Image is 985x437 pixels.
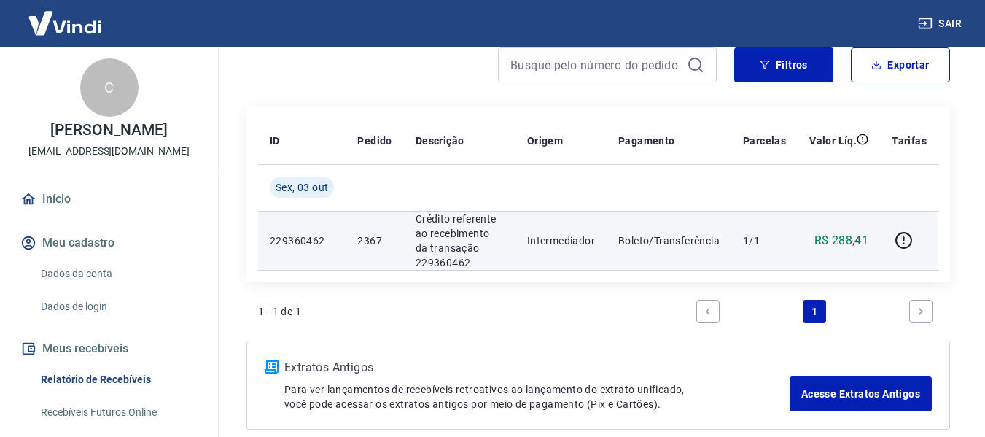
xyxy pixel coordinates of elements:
[814,232,869,250] p: R$ 288,41
[258,304,301,319] p: 1 - 1 de 1
[17,1,112,45] img: Vindi
[28,144,190,159] p: [EMAIL_ADDRESS][DOMAIN_NAME]
[915,10,968,37] button: Sair
[809,134,857,148] p: Valor Líq.
[50,123,167,138] p: [PERSON_NAME]
[892,134,927,148] p: Tarifas
[734,47,833,82] button: Filtros
[284,382,790,411] p: Para ver lançamentos de recebíveis retroativos ao lançamento do extrato unificado, você pode aces...
[803,300,826,323] a: Page 1 is your current page
[510,54,681,76] input: Busque pelo número do pedido
[284,359,790,376] p: Extratos Antigos
[743,233,786,248] p: 1/1
[357,134,392,148] p: Pedido
[618,134,675,148] p: Pagamento
[35,398,200,428] a: Recebíveis Futuros Online
[618,233,720,248] p: Boleto/Transferência
[527,134,563,148] p: Origem
[851,47,950,82] button: Exportar
[527,233,595,248] p: Intermediador
[696,300,720,323] a: Previous page
[80,58,139,117] div: C
[17,183,200,215] a: Início
[35,292,200,322] a: Dados de login
[790,376,932,411] a: Acesse Extratos Antigos
[270,134,280,148] p: ID
[270,233,334,248] p: 229360462
[909,300,933,323] a: Next page
[17,227,200,259] button: Meu cadastro
[265,360,279,374] img: ícone
[17,333,200,365] button: Meus recebíveis
[416,134,464,148] p: Descrição
[357,233,392,248] p: 2367
[690,294,938,329] ul: Pagination
[416,212,504,270] p: Crédito referente ao recebimento da transação 229360462
[35,259,200,289] a: Dados da conta
[35,365,200,395] a: Relatório de Recebíveis
[743,134,786,148] p: Parcelas
[276,180,328,195] span: Sex, 03 out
